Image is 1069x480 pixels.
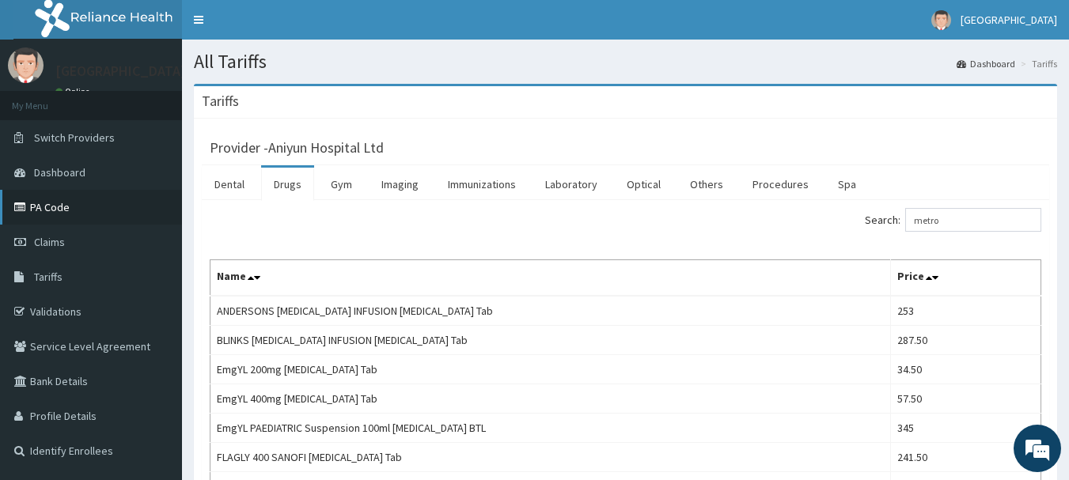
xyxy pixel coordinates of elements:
[260,8,298,46] div: Minimize live chat window
[533,168,610,201] a: Laboratory
[1017,57,1057,70] li: Tariffs
[82,89,266,109] div: Chat with us now
[825,168,869,201] a: Spa
[435,168,529,201] a: Immunizations
[34,165,85,180] span: Dashboard
[614,168,673,201] a: Optical
[34,130,115,145] span: Switch Providers
[92,141,218,300] span: We're online!
[194,51,1057,72] h1: All Tariffs
[957,57,1015,70] a: Dashboard
[865,208,1041,232] label: Search:
[8,47,44,83] img: User Image
[740,168,821,201] a: Procedures
[210,443,891,472] td: FLAGLY 400 SANOFI [MEDICAL_DATA] Tab
[210,326,891,355] td: BLINKS [MEDICAL_DATA] INFUSION [MEDICAL_DATA] Tab
[677,168,736,201] a: Others
[890,296,1041,326] td: 253
[369,168,431,201] a: Imaging
[318,168,365,201] a: Gym
[931,10,951,30] img: User Image
[202,94,239,108] h3: Tariffs
[34,235,65,249] span: Claims
[890,260,1041,297] th: Price
[890,384,1041,414] td: 57.50
[55,64,186,78] p: [GEOGRAPHIC_DATA]
[210,414,891,443] td: EmgYL PAEDIATRIC Suspension 100ml [MEDICAL_DATA] BTL
[210,384,891,414] td: EmgYL 400mg [MEDICAL_DATA] Tab
[29,79,64,119] img: d_794563401_company_1708531726252_794563401
[55,86,93,97] a: Online
[905,208,1041,232] input: Search:
[210,355,891,384] td: EmgYL 200mg [MEDICAL_DATA] Tab
[890,355,1041,384] td: 34.50
[890,443,1041,472] td: 241.50
[961,13,1057,27] span: [GEOGRAPHIC_DATA]
[202,168,257,201] a: Dental
[210,260,891,297] th: Name
[34,270,63,284] span: Tariffs
[8,316,301,371] textarea: Type your message and hit 'Enter'
[261,168,314,201] a: Drugs
[210,296,891,326] td: ANDERSONS [MEDICAL_DATA] INFUSION [MEDICAL_DATA] Tab
[210,141,384,155] h3: Provider - Aniyun Hospital Ltd
[890,326,1041,355] td: 287.50
[890,414,1041,443] td: 345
